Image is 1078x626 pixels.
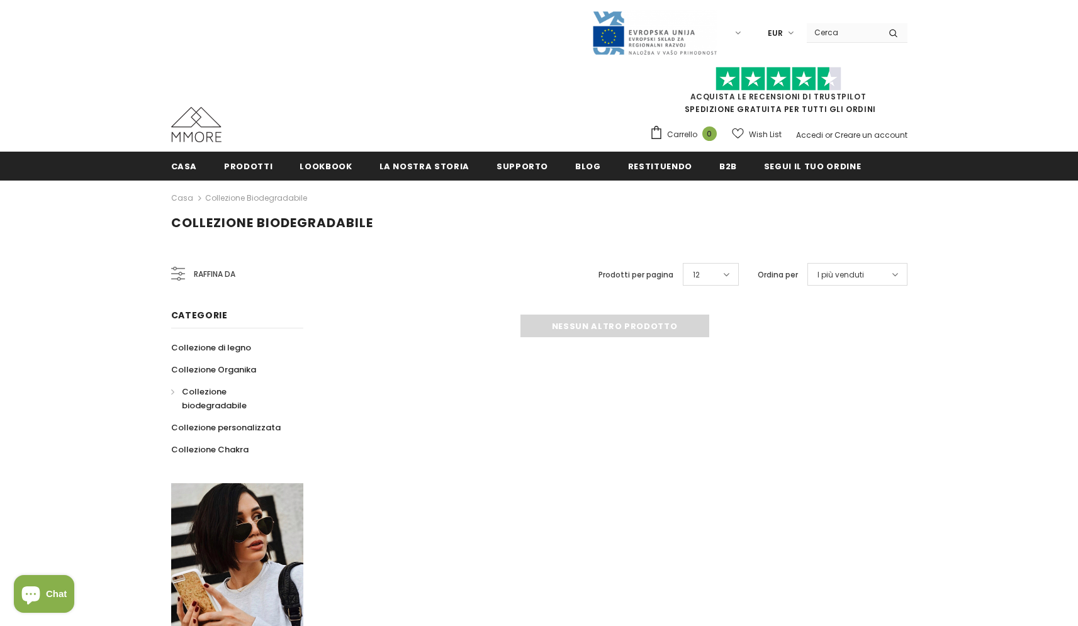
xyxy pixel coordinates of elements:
a: Casa [171,152,198,180]
span: EUR [768,27,783,40]
img: Fidati di Pilot Stars [716,67,841,91]
span: Restituendo [628,160,692,172]
span: Wish List [749,128,782,141]
span: Casa [171,160,198,172]
span: Blog [575,160,601,172]
a: Accedi [796,130,823,140]
input: Search Site [807,23,879,42]
a: Lookbook [300,152,352,180]
a: Blog [575,152,601,180]
a: Collezione biodegradabile [205,193,307,203]
a: Javni Razpis [592,27,717,38]
span: Collezione Chakra [171,444,249,456]
a: Collezione personalizzata [171,416,281,439]
a: Wish List [732,123,782,145]
span: I più venduti [817,269,864,281]
a: Casa [171,191,193,206]
a: B2B [719,152,737,180]
span: Collezione Organika [171,364,256,376]
span: Collezione biodegradabile [182,386,247,411]
label: Ordina per [758,269,798,281]
a: Restituendo [628,152,692,180]
a: Creare un account [834,130,907,140]
a: La nostra storia [379,152,469,180]
span: SPEDIZIONE GRATUITA PER TUTTI GLI ORDINI [649,72,907,115]
a: Acquista le recensioni di TrustPilot [690,91,867,102]
a: Segui il tuo ordine [764,152,861,180]
a: Collezione Organika [171,359,256,381]
span: Carrello [667,128,697,141]
span: B2B [719,160,737,172]
a: Prodotti [224,152,272,180]
span: 12 [693,269,700,281]
span: Segui il tuo ordine [764,160,861,172]
span: Categorie [171,309,228,321]
span: Collezione biodegradabile [171,214,373,232]
inbox-online-store-chat: Shopify online store chat [10,575,78,616]
span: Lookbook [300,160,352,172]
span: supporto [497,160,548,172]
span: La nostra storia [379,160,469,172]
span: or [825,130,833,140]
a: Collezione di legno [171,337,251,359]
a: Carrello 0 [649,125,723,144]
span: 0 [702,126,717,141]
span: Raffina da [194,267,235,281]
img: Javni Razpis [592,10,717,56]
a: Collezione biodegradabile [171,381,289,416]
label: Prodotti per pagina [598,269,673,281]
img: Casi MMORE [171,107,222,142]
span: Prodotti [224,160,272,172]
a: Collezione Chakra [171,439,249,461]
a: supporto [497,152,548,180]
span: Collezione di legno [171,342,251,354]
span: Collezione personalizzata [171,422,281,433]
